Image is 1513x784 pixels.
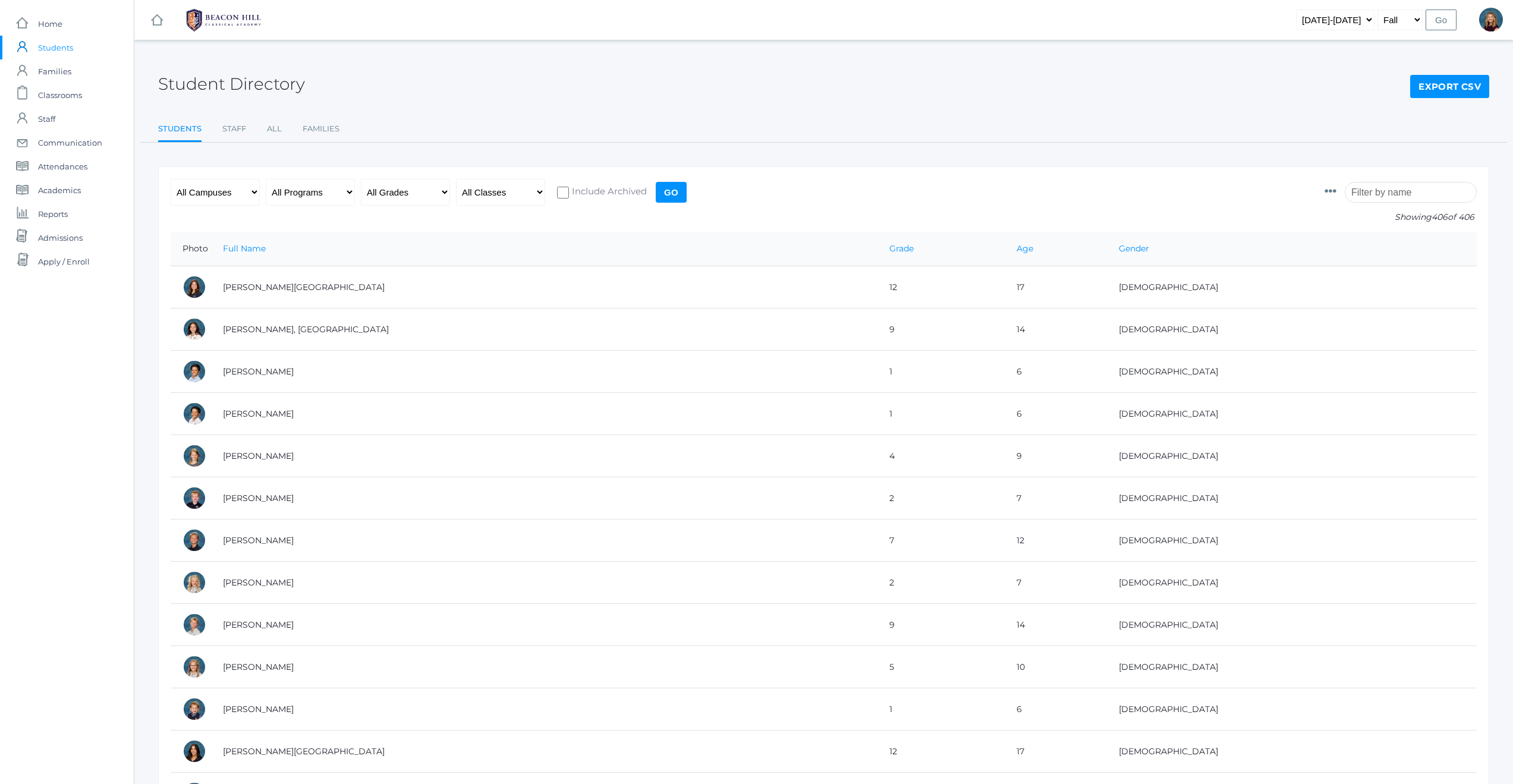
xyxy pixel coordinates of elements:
td: [DEMOGRAPHIC_DATA] [1107,731,1477,773]
td: [PERSON_NAME][GEOGRAPHIC_DATA] [211,731,877,773]
td: 2 [877,477,1005,519]
a: Grade [889,243,914,254]
td: [DEMOGRAPHIC_DATA] [1107,351,1477,393]
div: Nolan Alstot [183,697,206,721]
span: Academics [38,178,81,202]
td: [PERSON_NAME] [211,435,877,477]
span: Attendances [38,155,87,178]
td: [DEMOGRAPHIC_DATA] [1107,266,1477,308]
div: Grayson Abrea [183,402,206,426]
td: 1 [877,351,1005,393]
td: 6 [1005,688,1107,731]
td: [DEMOGRAPHIC_DATA] [1107,519,1477,562]
td: 9 [877,604,1005,646]
td: [DEMOGRAPHIC_DATA] [1107,308,1477,351]
td: [PERSON_NAME][GEOGRAPHIC_DATA] [211,266,877,308]
span: Home [38,12,62,36]
td: [DEMOGRAPHIC_DATA] [1107,477,1477,519]
span: Apply / Enroll [38,250,90,273]
div: Cole Albanese [183,528,206,552]
a: Full Name [223,243,266,254]
td: 17 [1005,266,1107,308]
div: Dominic Abrea [183,360,206,383]
td: 12 [1005,519,1107,562]
td: [PERSON_NAME] [211,604,877,646]
a: Export CSV [1410,75,1489,99]
td: 14 [1005,308,1107,351]
td: 1 [877,688,1005,731]
input: Go [1426,10,1457,30]
span: 406 [1432,212,1448,222]
a: Staff [222,117,246,141]
input: Filter by name [1345,182,1477,203]
div: Victoria Arellano [183,739,206,763]
img: BHCALogos-05-308ed15e86a5a0abce9b8dd61676a3503ac9727e845dece92d48e8588c001991.png [179,5,268,35]
td: 9 [877,308,1005,351]
td: 14 [1005,604,1107,646]
span: Classrooms [38,83,82,107]
a: All [267,117,282,141]
a: Age [1017,243,1033,254]
h2: Student Directory [158,75,305,93]
td: 7 [877,519,1005,562]
td: [DEMOGRAPHIC_DATA] [1107,604,1477,646]
span: Reports [38,202,68,226]
span: Students [38,36,73,59]
td: [PERSON_NAME] [211,393,877,435]
a: Families [303,117,339,141]
td: 4 [877,435,1005,477]
td: [PERSON_NAME] [211,519,877,562]
td: [PERSON_NAME] [211,351,877,393]
span: Include Archived [569,185,647,200]
div: Elle Albanese [183,571,206,594]
td: [PERSON_NAME], [GEOGRAPHIC_DATA] [211,308,877,351]
div: Jack Adams [183,486,206,510]
td: [PERSON_NAME] [211,477,877,519]
div: Charlotte Abdulla [183,275,206,299]
td: 7 [1005,562,1107,604]
div: Paige Albanese [183,655,206,679]
td: [DEMOGRAPHIC_DATA] [1107,562,1477,604]
a: Gender [1119,243,1149,254]
span: Families [38,59,71,83]
td: 5 [877,646,1005,688]
td: [DEMOGRAPHIC_DATA] [1107,393,1477,435]
td: [PERSON_NAME] [211,688,877,731]
td: [DEMOGRAPHIC_DATA] [1107,435,1477,477]
div: Phoenix Abdulla [183,317,206,341]
span: Staff [38,107,55,131]
td: [PERSON_NAME] [211,562,877,604]
a: Students [158,117,202,143]
input: Include Archived [557,187,569,199]
td: 6 [1005,393,1107,435]
input: Go [656,182,687,203]
div: Amelia Adams [183,444,206,468]
td: [DEMOGRAPHIC_DATA] [1107,646,1477,688]
span: Admissions [38,226,83,250]
td: 9 [1005,435,1107,477]
td: 1 [877,393,1005,435]
td: 2 [877,562,1005,604]
td: 17 [1005,731,1107,773]
span: Communication [38,131,102,155]
div: Lindsay Leeds [1479,8,1503,32]
td: 7 [1005,477,1107,519]
td: [DEMOGRAPHIC_DATA] [1107,688,1477,731]
p: Showing of 406 [1325,211,1477,223]
td: [PERSON_NAME] [211,646,877,688]
td: 12 [877,266,1005,308]
td: 6 [1005,351,1107,393]
td: 12 [877,731,1005,773]
div: Logan Albanese [183,613,206,637]
th: Photo [171,232,211,266]
td: 10 [1005,646,1107,688]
